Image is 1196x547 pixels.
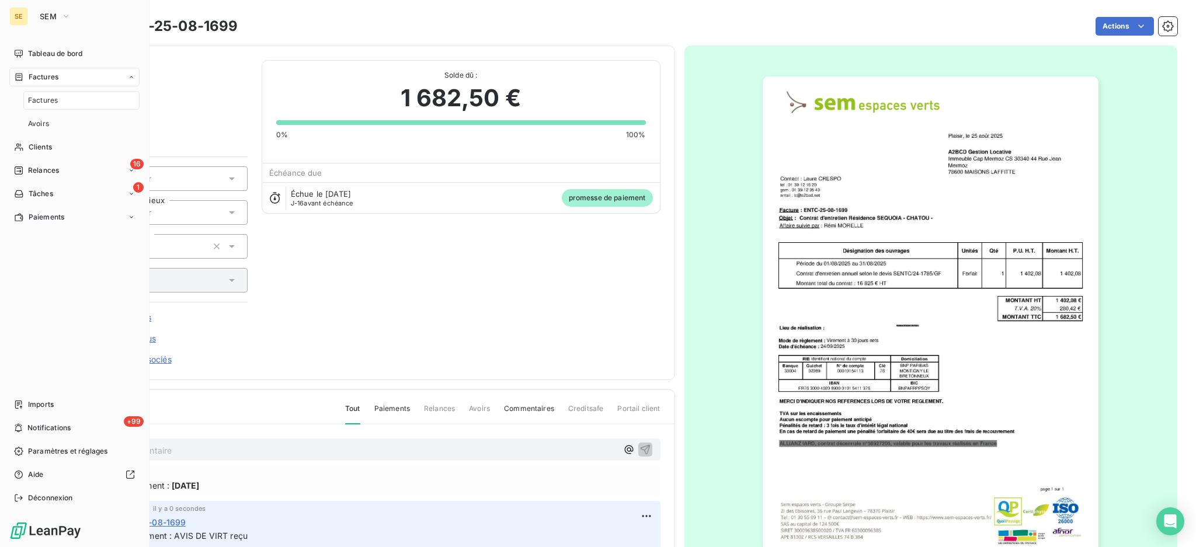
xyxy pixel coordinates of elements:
img: Logo LeanPay [9,521,82,540]
a: Aide [9,465,140,484]
span: Aide [28,469,44,480]
span: promesse de paiement [562,189,653,207]
span: 16 [130,159,144,169]
span: Paramètres et réglages [28,446,107,457]
span: Déconnexion [28,493,73,503]
span: 100% [626,130,646,140]
span: Avoirs [28,119,49,129]
span: Promesse de paiement : AVIS DE VIRT reçu [78,531,248,541]
span: J-16 [291,199,304,207]
h3: ENTC-25-08-1699 [109,16,238,37]
span: 41A2BCD [92,74,248,83]
span: 1 [133,182,144,193]
span: SEM [40,12,57,21]
span: Factures [28,95,58,106]
span: +99 [124,416,144,427]
span: Échéance due [269,168,322,177]
div: Open Intercom Messenger [1156,507,1184,535]
span: Factures [29,72,58,82]
span: 0% [276,130,288,140]
span: Imports [28,399,54,410]
span: Échue le [DATE] [291,189,351,198]
span: il y a 0 secondes [153,505,206,512]
span: [DATE] [172,479,199,492]
div: SE [9,7,28,26]
span: Solde dû : [276,70,646,81]
span: Tout [345,403,360,424]
span: Tâches [29,189,53,199]
span: 1 682,50 € [401,81,521,116]
span: Commentaires [504,403,554,423]
span: Relances [424,403,455,423]
span: Portail client [617,403,660,423]
button: Actions [1096,17,1154,36]
span: Creditsafe [568,403,604,423]
span: Relances [28,165,59,176]
span: Paiements [29,212,64,222]
span: Notifications [27,423,71,433]
span: Avoirs [469,403,490,423]
span: avant échéance [291,200,353,207]
span: Clients [29,142,52,152]
span: Paiements [374,403,410,423]
span: Tableau de bord [28,48,82,59]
